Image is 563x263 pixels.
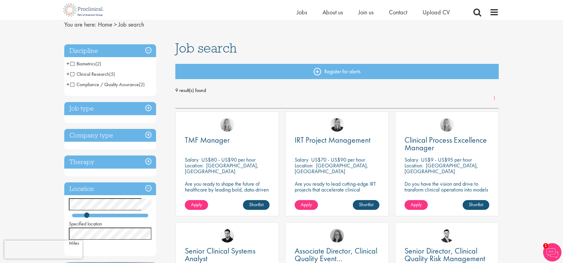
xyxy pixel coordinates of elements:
[66,59,69,68] span: +
[185,247,270,262] a: Senior Clinical Systems Analyst
[405,247,489,262] a: Senior Director, Clinical Quality Risk Management
[185,162,258,175] p: [GEOGRAPHIC_DATA], [GEOGRAPHIC_DATA]
[295,136,379,144] a: IRT Project Management
[543,243,548,248] span: 1
[191,201,202,208] span: Apply
[98,20,112,28] a: breadcrumb link
[139,81,145,88] span: (2)
[70,60,101,67] span: Biometrics
[118,20,144,28] span: Job search
[109,71,115,77] span: (5)
[463,200,489,210] a: Shortlist
[311,156,365,163] p: US$70 - US$90 per hour
[175,86,499,95] span: 9 result(s) found
[405,181,489,204] p: Do you have the vision and drive to transform clinical operations into models of excellence in a ...
[70,60,95,67] span: Biometrics
[69,240,79,246] span: Miles
[64,129,156,142] h3: Company type
[201,156,255,163] p: US$80 - US$90 per hour
[405,200,428,210] a: Apply
[175,64,499,79] a: Register for alerts
[330,118,344,132] img: Janelle Jones
[95,60,101,67] span: (2)
[175,40,237,56] span: Job search
[185,156,199,163] span: Salary
[440,118,454,132] img: Shannon Briggs
[66,69,69,79] span: +
[295,181,379,198] p: Are you ready to lead cutting-edge IRT projects that accelerate clinical breakthroughs in biotech?
[389,8,407,16] a: Contact
[490,95,499,102] a: 1
[185,162,203,169] span: Location:
[64,182,156,195] h3: Location
[70,81,139,88] span: Compliance / Quality Assurance
[4,240,83,259] iframe: reCAPTCHA
[295,247,379,262] a: Associate Director, Clinical Quality Event Management (GCP)
[295,200,318,210] a: Apply
[543,243,561,261] img: Chatbot
[353,200,379,210] a: Shortlist
[185,200,208,210] a: Apply
[423,8,450,16] a: Upload CV
[411,201,422,208] span: Apply
[405,162,478,175] p: [GEOGRAPHIC_DATA], [GEOGRAPHIC_DATA]
[64,102,156,115] h3: Job type
[220,229,234,243] img: Anderson Maldonado
[64,44,156,57] h3: Discipline
[70,71,115,77] span: Clinical Research
[114,20,117,28] span: >
[185,181,270,204] p: Are you ready to shape the future of healthcare by leading bold, data-driven TMF strategies in a ...
[330,229,344,243] img: Ingrid Aymes
[301,201,312,208] span: Apply
[295,156,308,163] span: Salary
[70,81,145,88] span: Compliance / Quality Assurance
[405,156,418,163] span: Salary
[66,80,69,89] span: +
[323,8,343,16] a: About us
[405,135,487,153] span: Clinical Process Excellence Manager
[295,162,368,175] p: [GEOGRAPHIC_DATA], [GEOGRAPHIC_DATA]
[64,155,156,169] h3: Therapy
[405,162,423,169] span: Location:
[405,136,489,152] a: Clinical Process Excellence Manager
[297,8,307,16] a: Jobs
[243,200,270,210] a: Shortlist
[295,162,313,169] span: Location:
[440,229,454,243] img: Joshua Godden
[69,221,102,227] span: Specified location
[64,20,96,28] span: You are here:
[220,118,234,132] img: Shannon Briggs
[185,135,230,145] span: TMF Manager
[185,136,270,144] a: TMF Manager
[295,135,371,145] span: IRT Project Management
[358,8,374,16] a: Join us
[421,156,472,163] p: US$9 - US$95 per hour
[70,71,109,77] span: Clinical Research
